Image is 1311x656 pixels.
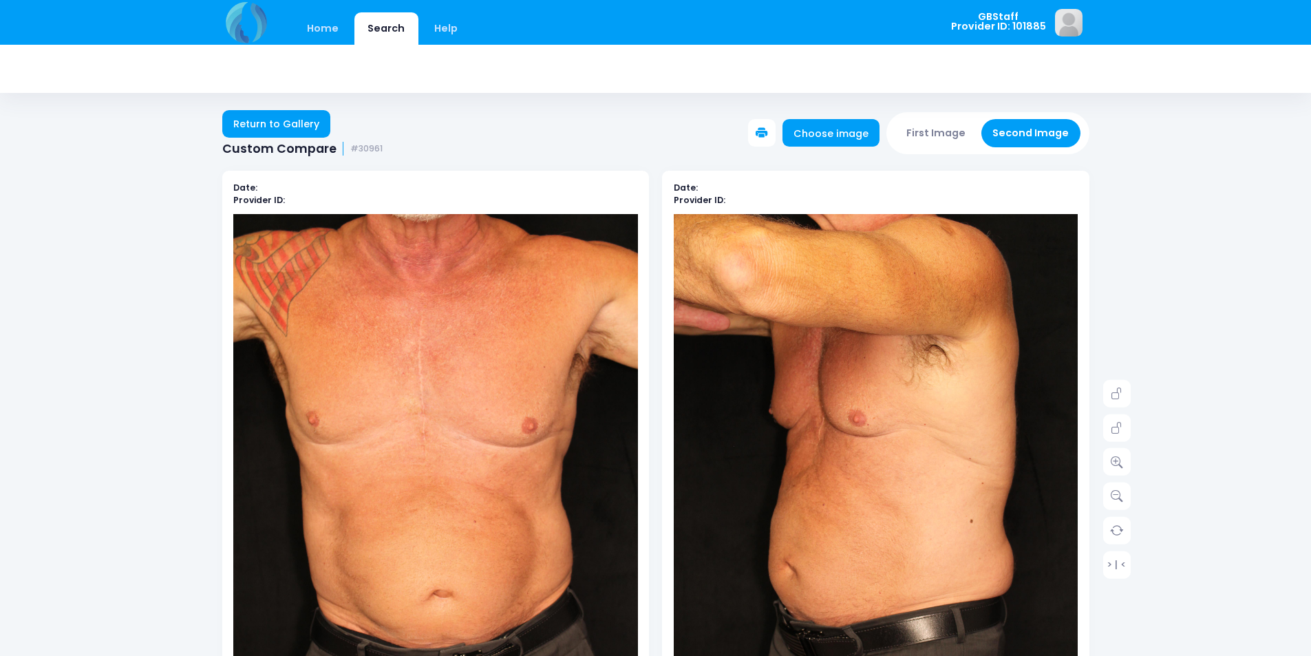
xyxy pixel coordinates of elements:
[222,110,331,138] a: Return to Gallery
[222,142,337,156] span: Custom Compare
[782,119,880,147] a: Choose image
[420,12,471,45] a: Help
[951,12,1046,32] span: GBStaff Provider ID: 101885
[1055,9,1083,36] img: image
[294,12,352,45] a: Home
[981,119,1080,147] button: Second Image
[674,182,698,193] b: Date:
[233,182,257,193] b: Date:
[233,194,285,206] b: Provider ID:
[674,194,725,206] b: Provider ID:
[350,144,383,154] small: #30961
[1103,551,1131,578] a: > | <
[354,12,418,45] a: Search
[895,119,977,147] button: First Image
